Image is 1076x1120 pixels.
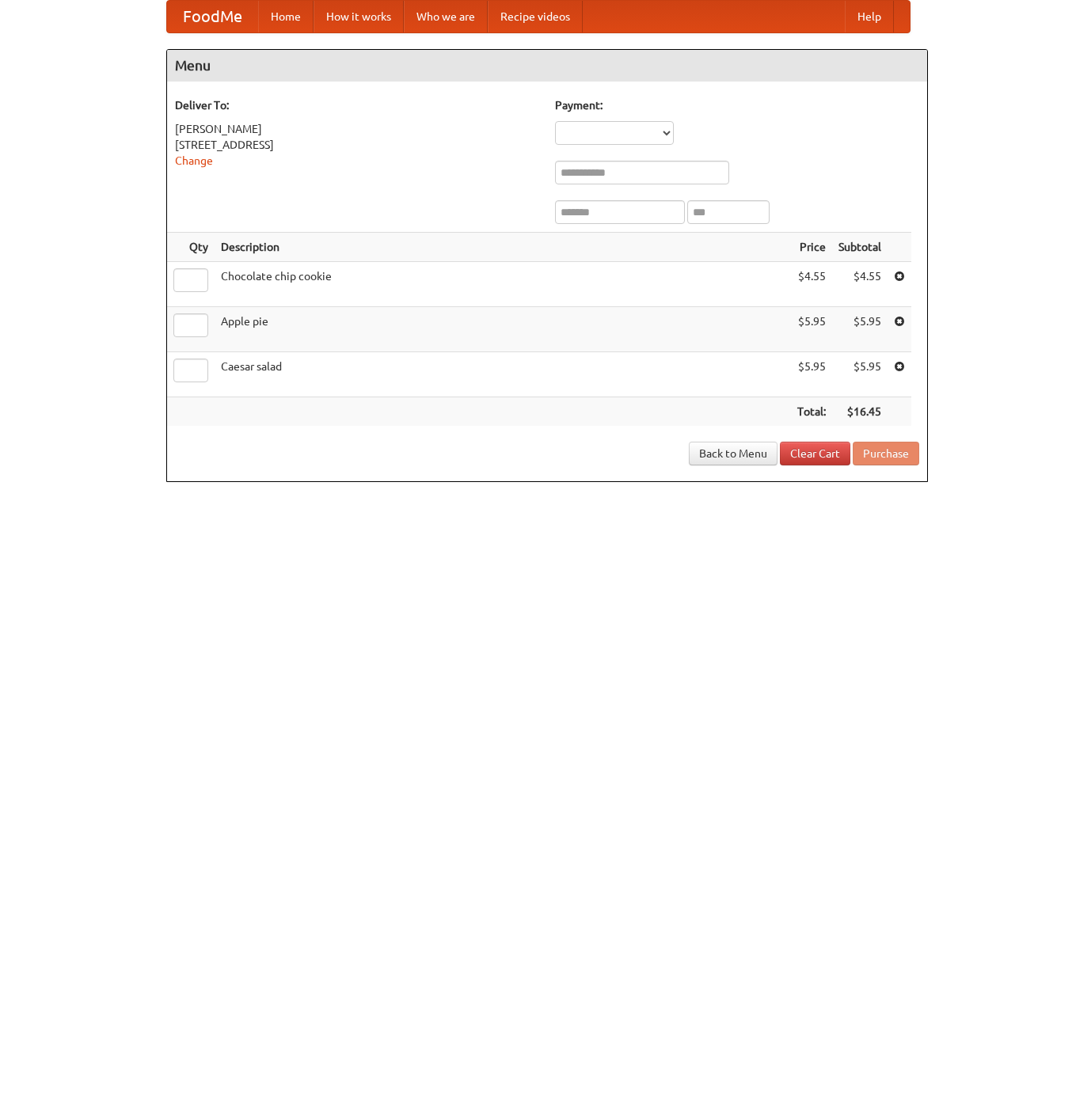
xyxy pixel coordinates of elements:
[175,97,539,113] h5: Deliver To:
[167,233,215,262] th: Qty
[167,50,927,82] h4: Menu
[853,442,919,465] button: Purchase
[791,233,832,262] th: Price
[175,154,213,167] a: Change
[832,352,888,397] td: $5.95
[780,442,850,465] a: Clear Cart
[404,1,488,32] a: Who we are
[845,1,894,32] a: Help
[215,262,791,307] td: Chocolate chip cookie
[215,352,791,397] td: Caesar salad
[175,137,539,153] div: [STREET_ADDRESS]
[832,262,888,307] td: $4.55
[258,1,314,32] a: Home
[791,397,832,427] th: Total:
[791,262,832,307] td: $4.55
[689,442,778,465] a: Back to Menu
[791,352,832,397] td: $5.95
[314,1,404,32] a: How it works
[555,97,919,113] h5: Payment:
[488,1,583,32] a: Recipe videos
[167,1,258,32] a: FoodMe
[832,307,888,352] td: $5.95
[832,397,888,427] th: $16.45
[215,307,791,352] td: Apple pie
[832,233,888,262] th: Subtotal
[175,121,539,137] div: [PERSON_NAME]
[215,233,791,262] th: Description
[791,307,832,352] td: $5.95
